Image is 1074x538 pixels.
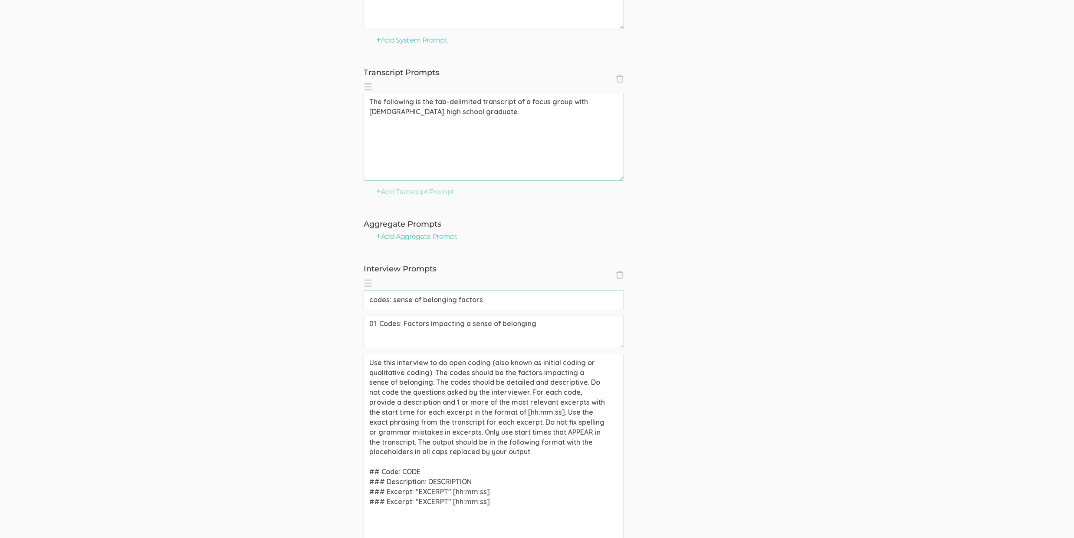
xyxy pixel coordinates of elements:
label: Interview Prompts [364,264,711,275]
label: Transcript Prompts [364,67,711,79]
button: Add System Prompt [376,36,448,46]
iframe: Chat Widget [1031,496,1074,538]
input: Enter unique key... [364,290,624,309]
span: × [615,271,624,279]
button: Add Aggregate Prompt [376,232,458,242]
span: × [615,74,624,83]
label: Aggregate Prompts [364,219,711,230]
button: Add Transcript Prompt [376,187,455,197]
